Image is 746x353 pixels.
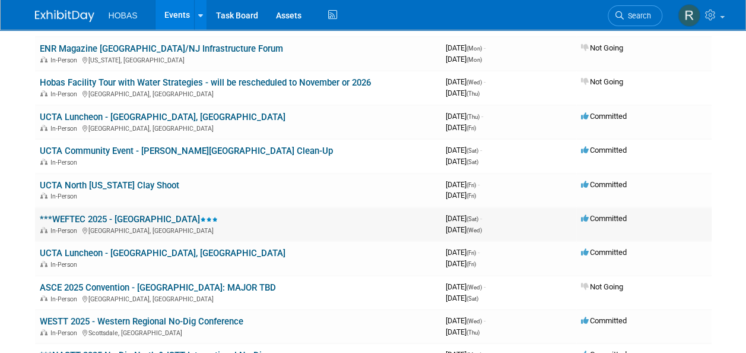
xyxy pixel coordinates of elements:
[466,261,476,267] span: (Fri)
[466,227,482,234] span: (Wed)
[50,261,81,269] span: In-Person
[480,214,482,223] span: -
[40,180,179,191] a: UCTA North [US_STATE] Clay Shoot
[35,10,94,22] img: ExhibitDay
[446,89,480,97] span: [DATE]
[446,294,478,302] span: [DATE]
[40,89,436,98] div: [GEOGRAPHIC_DATA], [GEOGRAPHIC_DATA]
[40,227,47,233] img: In-Person Event
[446,146,482,155] span: [DATE]
[480,146,482,155] span: -
[446,123,476,132] span: [DATE]
[446,316,485,325] span: [DATE]
[466,318,482,324] span: (Wed)
[446,180,480,189] span: [DATE]
[40,123,436,133] div: [GEOGRAPHIC_DATA], [GEOGRAPHIC_DATA]
[484,316,485,325] span: -
[608,5,662,26] a: Search
[40,261,47,267] img: In-Person Event
[581,146,627,155] span: Committed
[446,55,482,64] span: [DATE]
[446,225,482,234] span: [DATE]
[466,216,478,222] span: (Sat)
[478,248,480,257] span: -
[466,284,482,291] span: (Wed)
[678,4,700,27] img: Rebecca Gonchar
[446,259,476,268] span: [DATE]
[446,112,483,121] span: [DATE]
[446,77,485,86] span: [DATE]
[50,125,81,133] span: In-Person
[446,157,478,166] span: [DATE]
[581,316,627,325] span: Committed
[50,193,81,200] span: In-Person
[40,282,276,293] a: ASCE 2025 Convention - [GEOGRAPHIC_DATA]: MAJOR TBD
[40,90,47,96] img: In-Person Event
[40,327,436,337] div: Scottsdale, [GEOGRAPHIC_DATA]
[40,294,436,303] div: [GEOGRAPHIC_DATA], [GEOGRAPHIC_DATA]
[40,112,285,122] a: UCTA Luncheon - [GEOGRAPHIC_DATA], [GEOGRAPHIC_DATA]
[446,43,485,52] span: [DATE]
[581,112,627,121] span: Committed
[446,191,476,200] span: [DATE]
[624,11,651,20] span: Search
[466,114,480,120] span: (Thu)
[466,329,480,336] span: (Thu)
[50,56,81,64] span: In-Person
[446,327,480,336] span: [DATE]
[446,282,485,291] span: [DATE]
[581,282,623,291] span: Not Going
[478,180,480,189] span: -
[484,282,485,291] span: -
[40,193,47,198] img: In-Person Event
[40,43,283,54] a: ENR Magazine [GEOGRAPHIC_DATA]/NJ Infrastructure Forum
[40,295,47,301] img: In-Person Event
[481,112,483,121] span: -
[466,56,482,63] span: (Mon)
[484,43,485,52] span: -
[40,225,436,235] div: [GEOGRAPHIC_DATA], [GEOGRAPHIC_DATA]
[50,295,81,303] span: In-Person
[466,295,478,302] span: (Sat)
[466,90,480,97] span: (Thu)
[50,90,81,98] span: In-Person
[446,214,482,223] span: [DATE]
[40,125,47,131] img: In-Person Event
[581,43,623,52] span: Not Going
[40,214,218,225] a: ***WEFTEC 2025 - [GEOGRAPHIC_DATA]
[466,250,476,256] span: (Fri)
[466,125,476,131] span: (Fri)
[581,77,623,86] span: Not Going
[466,159,478,165] span: (Sat)
[466,79,482,86] span: (Wed)
[466,182,476,188] span: (Fri)
[40,248,285,259] a: UCTA Luncheon - [GEOGRAPHIC_DATA], [GEOGRAPHIC_DATA]
[581,248,627,257] span: Committed
[50,329,81,337] span: In-Person
[581,180,627,189] span: Committed
[40,329,47,335] img: In-Person Event
[40,316,243,327] a: WESTT 2025 - Western Regional No-Dig Conference
[484,77,485,86] span: -
[50,159,81,166] span: In-Person
[581,214,627,223] span: Committed
[466,45,482,52] span: (Mon)
[109,11,138,20] span: HOBAS
[40,159,47,165] img: In-Person Event
[446,248,480,257] span: [DATE]
[40,56,47,62] img: In-Person Event
[40,77,371,88] a: Hobas Facility Tour with Water Strategies - will be rescheduled to November or 2026
[466,193,476,199] span: (Fri)
[50,227,81,235] span: In-Person
[40,55,436,64] div: [US_STATE], [GEOGRAPHIC_DATA]
[40,146,333,156] a: UCTA Community Event - [PERSON_NAME][GEOGRAPHIC_DATA] Clean-Up
[466,147,478,154] span: (Sat)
